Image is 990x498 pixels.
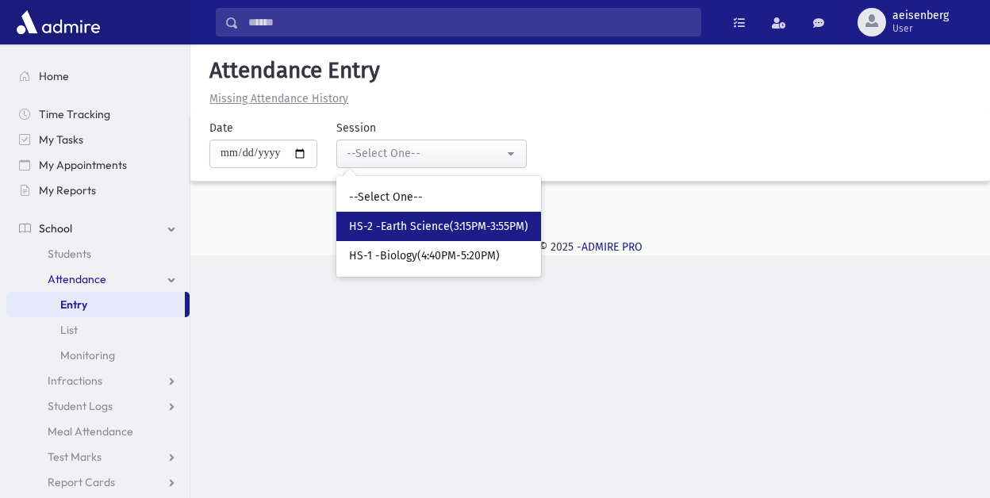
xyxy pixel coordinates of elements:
a: Meal Attendance [6,419,190,444]
a: My Tasks [6,127,190,152]
span: Infractions [48,373,102,388]
a: Home [6,63,190,89]
span: Time Tracking [39,107,110,121]
h5: Attendance Entry [203,57,977,84]
a: School [6,216,190,241]
span: aeisenberg [892,10,949,22]
a: My Appointments [6,152,190,178]
div: --Select One-- [347,145,504,162]
span: Home [39,69,69,83]
a: Infractions [6,368,190,393]
span: List [60,323,78,337]
span: Monitoring [60,348,115,362]
a: Report Cards [6,469,190,495]
span: HS-2 -Earth Science(3:15PM-3:55PM) [349,219,528,235]
span: Attendance [48,272,106,286]
span: HS-1 -Biology(4:40PM-5:20PM) [349,248,500,264]
a: Monitoring [6,343,190,368]
span: --Select One-- [349,190,423,205]
span: Students [48,247,91,261]
a: Student Logs [6,393,190,419]
a: Entry [6,292,185,317]
span: My Reports [39,183,96,197]
span: Entry [60,297,87,312]
input: Search [239,8,700,36]
a: Missing Attendance History [203,92,348,105]
a: Students [6,241,190,266]
img: AdmirePro [13,6,104,38]
span: School [39,221,72,236]
span: Student Logs [48,399,113,413]
span: Report Cards [48,475,115,489]
a: Time Tracking [6,102,190,127]
div: © 2025 - [216,239,965,255]
a: ADMIRE PRO [581,240,643,254]
u: Missing Attendance History [209,92,348,105]
span: Test Marks [48,450,102,464]
span: My Appointments [39,158,127,172]
span: My Tasks [39,132,83,147]
span: User [892,22,949,35]
button: --Select One-- [336,140,527,168]
a: Attendance [6,266,190,292]
span: Meal Attendance [48,424,133,439]
a: List [6,317,190,343]
label: Session [336,120,376,136]
label: Date [209,120,233,136]
a: Test Marks [6,444,190,469]
a: My Reports [6,178,190,203]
